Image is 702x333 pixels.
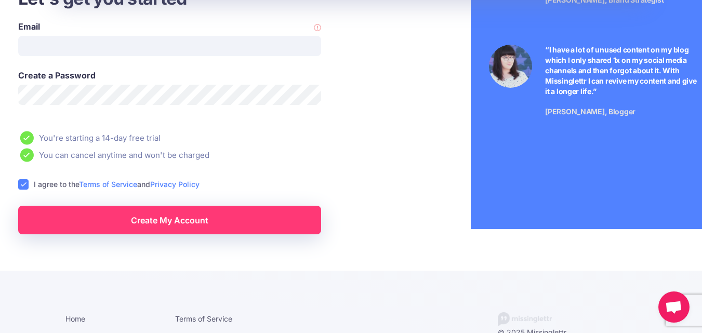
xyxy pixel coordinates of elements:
li: You can cancel anytime and won't be charged [18,148,385,162]
li: You're starting a 14-day free trial [18,131,385,145]
img: Testimonial by Jeniffer Kosche [489,45,532,88]
a: Privacy Policy [150,180,200,189]
a: Home [65,314,85,323]
a: Create My Account [18,206,321,234]
label: Create a Password [18,69,321,82]
label: I agree to the and [34,178,200,190]
span: [PERSON_NAME], Blogger [545,107,635,116]
a: Terms of Service [175,314,232,323]
label: Email [18,20,321,33]
a: Terms of Service [79,180,137,189]
p: “I have a lot of unused content on my blog which I only shared 1x on my social media channels and... [545,45,699,97]
div: Open chat [658,291,690,323]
